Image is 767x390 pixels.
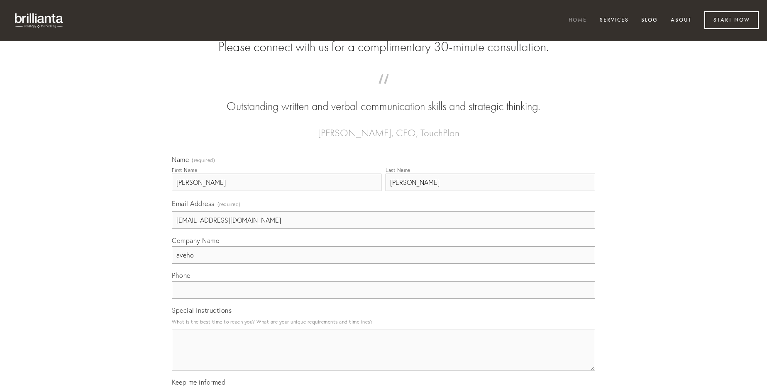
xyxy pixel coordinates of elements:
[594,14,634,27] a: Services
[386,167,410,173] div: Last Name
[192,158,215,163] span: (required)
[172,155,189,164] span: Name
[217,199,241,210] span: (required)
[172,378,225,386] span: Keep me informed
[172,316,595,327] p: What is the best time to reach you? What are your unique requirements and timelines?
[172,236,219,245] span: Company Name
[172,167,197,173] div: First Name
[172,39,595,55] h2: Please connect with us for a complimentary 30-minute consultation.
[185,82,582,115] blockquote: Outstanding written and verbal communication skills and strategic thinking.
[172,199,215,208] span: Email Address
[636,14,663,27] a: Blog
[665,14,697,27] a: About
[8,8,71,32] img: brillianta - research, strategy, marketing
[704,11,759,29] a: Start Now
[185,115,582,141] figcaption: — [PERSON_NAME], CEO, TouchPlan
[563,14,592,27] a: Home
[172,271,191,280] span: Phone
[185,82,582,98] span: “
[172,306,232,314] span: Special Instructions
